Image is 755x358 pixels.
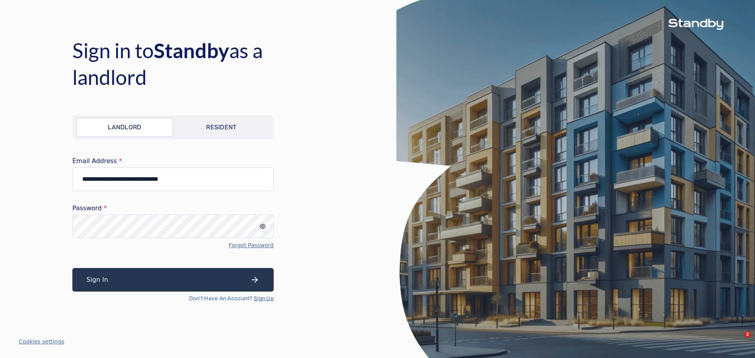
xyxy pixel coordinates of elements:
[744,331,751,338] span: 2
[206,123,237,132] p: Resident
[728,331,747,350] iframe: Intercom live chat
[154,38,229,62] span: Standby
[72,215,274,238] input: password
[72,167,274,191] input: email
[189,295,274,303] p: Don't Have An Account?
[76,118,173,137] a: Landlord
[229,241,274,249] a: Forgot Password
[108,123,142,132] p: Landlord
[72,268,274,292] button: Sign In
[254,295,274,303] a: Sign Up
[19,338,64,345] button: Cookies settings
[72,158,274,164] label: Email Address
[72,205,274,211] label: Password
[173,118,270,137] a: Resident
[260,223,266,229] div: input icon
[72,37,324,90] h4: Sign in to as a landlord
